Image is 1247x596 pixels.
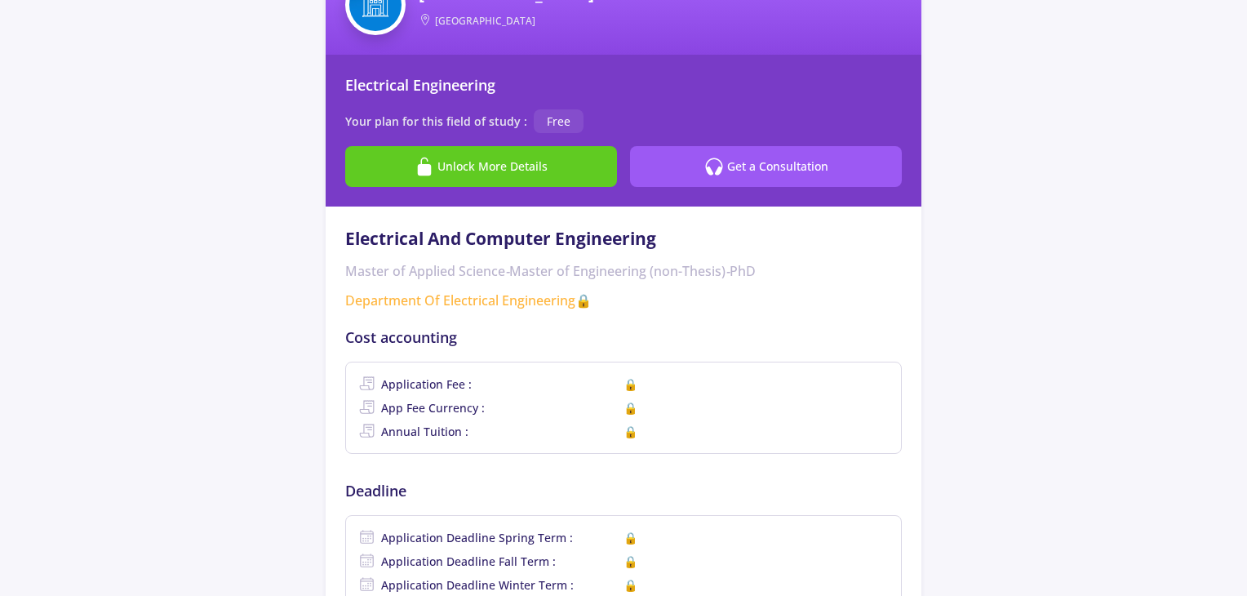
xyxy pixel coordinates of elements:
span: 🔒 [623,576,888,594]
span: Application Deadline Spring Term : [381,529,573,546]
span: PhD [726,262,756,280]
span: Annual Tuition : [381,423,468,440]
span: Unlock More Details [437,158,548,175]
div: Electrical Engineering [345,74,902,133]
i: - [505,262,509,280]
span: Your plan for this field of study : [345,113,527,130]
span: 🔒 [623,399,888,416]
span: 🔒 [623,423,888,440]
span: Application Deadline Winter Term : [381,576,574,594]
a: Department Of Electrical Engineering [326,291,921,310]
span: Electrical And Computer Engineering [345,227,656,250]
button: Unlock More Details [345,146,617,187]
span: App Fee Currency : [381,399,485,416]
span: 🔒 [623,553,888,570]
span: Application Deadline Fall Term : [381,553,556,570]
span: Deadline [345,481,406,500]
span: Get a Consultation [727,158,828,175]
span: Cost accounting [345,327,457,347]
i: - [726,262,730,280]
span: Application Fee : [381,376,472,393]
a: Get a Consultation [630,146,902,187]
span: 🔒 [623,376,888,393]
span: 🔒 [575,291,592,310]
span: Free [534,109,584,133]
span: 🔒 [623,529,888,546]
span: [GEOGRAPHIC_DATA] [435,14,535,29]
span: Master of Engineering (non-Thesis) [505,262,726,280]
span: Master of Applied Science [345,262,505,280]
